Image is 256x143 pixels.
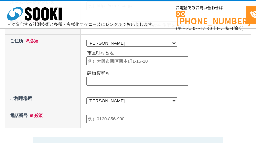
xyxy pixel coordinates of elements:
[87,50,249,57] p: 市区町村番地
[176,6,246,10] span: お電話でのお問い合わせは
[186,25,196,31] span: 8:50
[176,11,246,25] a: [PHONE_NUMBER]
[86,115,188,123] input: 例）0120-856-990
[23,38,38,43] span: ※必須
[5,34,81,92] th: ご住所
[28,113,43,118] span: ※必須
[5,109,81,128] th: 電話番号
[87,70,249,77] p: 建物名室号
[86,56,188,65] input: 例）大阪市西区西本町1-15-10
[200,25,212,31] span: 17:30
[7,22,157,26] p: 日々進化する計測技術と多種・多様化するニーズにレンタルでお応えします。
[86,97,177,104] select: /* 20250204 MOD ↑ */ /* 20241122 MOD ↑ */
[176,25,244,31] span: (平日 ～ 土日、祝日除く)
[5,92,81,109] th: ご利用場所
